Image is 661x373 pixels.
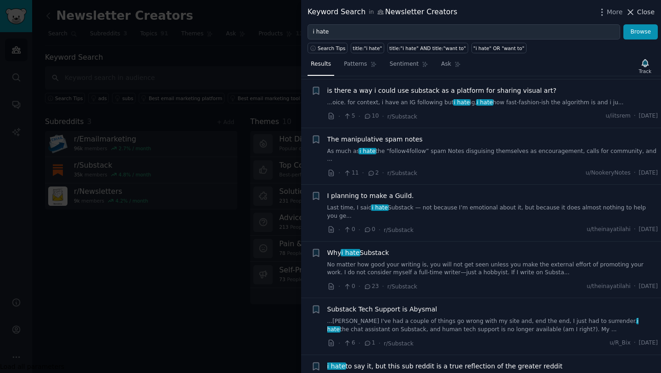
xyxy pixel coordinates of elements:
[327,248,389,258] span: Why Substack
[387,113,417,120] span: r/Substack
[308,6,457,18] div: Keyword Search Newsletter Creators
[359,225,360,235] span: ·
[639,283,658,291] span: [DATE]
[343,169,359,177] span: 11
[634,283,636,291] span: ·
[359,148,376,154] span: i hate
[338,339,340,348] span: ·
[327,147,658,164] a: As much asi hatethe “follow4follow” spam Notes disguising themselves as encouragement, calls for ...
[327,204,658,220] a: Last time, I saidi hateSubstack — not because I’m emotional about it, but because it does almost ...
[367,169,379,177] span: 2
[353,45,382,51] div: title:"i hate"
[634,339,636,347] span: ·
[634,112,636,120] span: ·
[473,45,524,51] div: "i hate" OR "want to"
[639,339,658,347] span: [DATE]
[341,57,380,76] a: Patterns
[382,168,384,178] span: ·
[471,43,527,53] a: "i hate" OR "want to"
[390,60,419,68] span: Sentiment
[364,226,375,234] span: 0
[327,191,414,201] a: I planning to make a Guild.
[364,339,375,347] span: 1
[351,43,384,53] a: title:"i hate"
[327,305,437,314] a: Substack Tech Support is Abysmal
[476,99,493,106] span: i hate
[607,7,623,17] span: More
[382,282,384,291] span: ·
[338,112,340,121] span: ·
[586,169,631,177] span: u/NookeryNotes
[359,112,360,121] span: ·
[387,170,417,176] span: r/Substack
[364,112,379,120] span: 10
[606,112,631,120] span: u/iitsrem
[338,282,340,291] span: ·
[338,168,340,178] span: ·
[639,68,651,74] div: Track
[387,43,468,53] a: title:"i hate" AND title:"want to"
[623,24,658,40] button: Browse
[308,43,347,53] button: Search Tips
[308,57,334,76] a: Results
[343,283,355,291] span: 0
[359,282,360,291] span: ·
[387,57,431,76] a: Sentiment
[371,204,388,211] span: i hate
[344,60,367,68] span: Patterns
[343,226,355,234] span: 0
[327,362,563,371] span: to say it, but this sub reddit is a true reflection of the greater reddit
[639,226,658,234] span: [DATE]
[327,362,563,371] a: i hateto say it, but this sub reddit is a true reflection of the greater reddit
[318,45,346,51] span: Search Tips
[327,135,423,144] a: The manipulative spam notes
[634,226,636,234] span: ·
[379,225,381,235] span: ·
[327,318,639,333] span: i hate
[597,7,623,17] button: More
[327,317,658,333] a: ...[PERSON_NAME] I've had a couple of things go wrong with my site and, end the end, I just had t...
[308,24,620,40] input: Try a keyword related to your business
[359,339,360,348] span: ·
[587,283,631,291] span: u/theinayatilahi
[327,86,557,96] a: is there a way i could use substack as a platform for sharing visual art?
[610,339,631,347] span: u/R_Bix
[639,169,658,177] span: [DATE]
[389,45,466,51] div: title:"i hate" AND title:"want to"
[338,225,340,235] span: ·
[639,112,658,120] span: [DATE]
[379,339,381,348] span: ·
[636,57,655,76] button: Track
[327,99,658,107] a: ...oice. for context, i have an IG following buti hateig,i hatehow fast-fashion-ish the algorithm...
[311,60,331,68] span: Results
[384,340,414,347] span: r/Substack
[387,283,417,290] span: r/Substack
[343,112,355,120] span: 5
[382,112,384,121] span: ·
[587,226,631,234] span: u/theinayatilahi
[634,169,636,177] span: ·
[369,8,374,17] span: in
[343,339,355,347] span: 6
[326,362,346,370] span: i hate
[364,283,379,291] span: 23
[327,261,658,277] a: No matter how good your writing is, you will not get seen unless you make the external effort of ...
[362,168,364,178] span: ·
[438,57,464,76] a: Ask
[453,99,471,106] span: i hate
[327,248,389,258] a: Whyi hateSubstack
[441,60,451,68] span: Ask
[384,227,414,233] span: r/Substack
[637,7,655,17] span: Close
[626,7,655,17] button: Close
[341,249,360,256] span: i hate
